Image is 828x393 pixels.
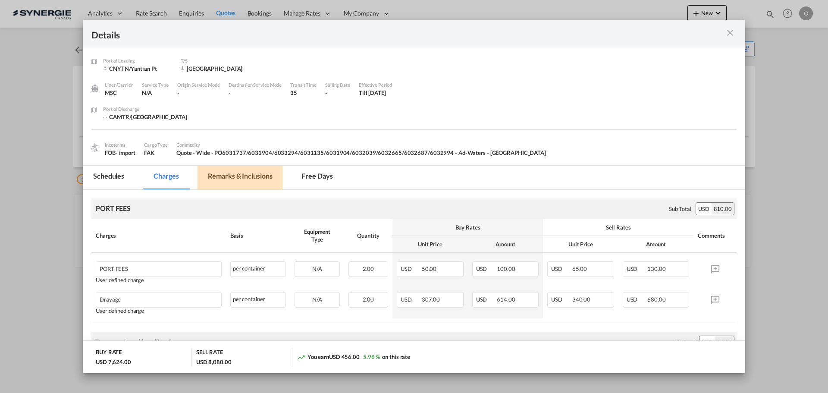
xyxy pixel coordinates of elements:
[100,292,188,303] div: Drayage
[96,204,131,213] div: PORT FEES
[196,358,232,366] div: USD 8,080.00
[176,141,546,149] div: Commodity
[497,296,515,303] span: 614.00
[359,89,386,97] div: Till 31 Aug 2025
[669,205,691,213] div: Sub Total
[96,277,222,283] div: User defined charge
[96,348,122,358] div: BUY RATE
[715,336,734,348] div: 65.00
[312,265,322,272] span: N/A
[468,236,543,253] th: Amount
[230,261,286,277] div: per container
[103,105,187,113] div: Port of Discharge
[103,65,172,72] div: CNYTN/Yantian Pt
[672,338,695,346] div: Sub Total
[103,57,172,65] div: Port of Loading
[363,296,374,303] span: 2.00
[105,141,135,149] div: Incoterms
[91,28,672,39] div: Details
[543,236,618,253] th: Unit Price
[105,149,135,157] div: FOB
[618,236,694,253] th: Amount
[401,265,420,272] span: USD
[100,262,188,272] div: PORT FEES
[551,265,571,272] span: USD
[230,292,286,308] div: per container
[422,296,440,303] span: 307.00
[83,166,352,189] md-pagination-wrapper: Use the left and right arrow keys to navigate between tabs
[105,81,133,89] div: Liner/Carrier
[401,296,420,303] span: USD
[725,28,735,38] md-icon: icon-close m-3 fg-AAA8AD cursor
[647,265,665,272] span: 130.00
[105,89,133,97] div: MSC
[142,89,152,96] span: N/A
[176,149,546,156] span: Quote - Wide - PO6031737/6031904/6033294/6031135/6031904/6032039/6032665/6032687/6032994 - Ad-Wat...
[83,166,135,189] md-tab-item: Schedules
[90,143,100,152] img: cargo.png
[392,236,468,253] th: Unit Price
[422,265,437,272] span: 50.00
[696,203,712,215] div: USD
[96,308,222,314] div: User defined charge
[547,223,689,231] div: Sell Rates
[329,353,360,360] span: USD 456.00
[144,141,168,149] div: Cargo Type
[198,166,282,189] md-tab-item: Remarks & Inclusions
[181,65,250,72] div: vancouver
[96,358,131,366] div: USD 7,624.00
[712,203,734,215] div: 810.00
[181,57,250,65] div: T/S
[476,265,496,272] span: USD
[196,348,223,358] div: SELL RATE
[142,81,169,89] div: Service Type
[177,89,220,97] div: -
[96,232,222,239] div: Charges
[627,265,646,272] span: USD
[693,219,737,253] th: Comments
[397,223,539,231] div: Buy Rates
[363,265,374,272] span: 2.00
[229,81,282,89] div: Destination Service Mode
[297,353,410,362] div: You earn on this rate
[497,265,515,272] span: 100.00
[96,337,179,347] div: Document and handling fee
[83,20,745,374] md-dialog: Port of Loading ...
[363,353,380,360] span: 5.98 %
[551,296,571,303] span: USD
[572,296,590,303] span: 340.00
[699,336,715,348] div: USD
[312,296,322,303] span: N/A
[627,296,646,303] span: USD
[647,296,665,303] span: 680.00
[290,81,317,89] div: Transit Time
[230,232,286,239] div: Basis
[359,81,392,89] div: Effective Period
[116,149,135,157] div: - import
[297,353,305,362] md-icon: icon-trending-up
[229,89,282,97] div: -
[103,113,187,121] div: CAMTR/Port of Montreal
[143,166,189,189] md-tab-item: Charges
[572,265,587,272] span: 65.00
[348,232,388,239] div: Quantity
[325,81,350,89] div: Sailing Date
[295,228,340,243] div: Equipment Type
[290,89,317,97] div: 35
[291,166,343,189] md-tab-item: Free days
[476,296,496,303] span: USD
[325,89,350,97] div: -
[144,149,168,157] div: FAK
[177,81,220,89] div: Origin Service Mode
